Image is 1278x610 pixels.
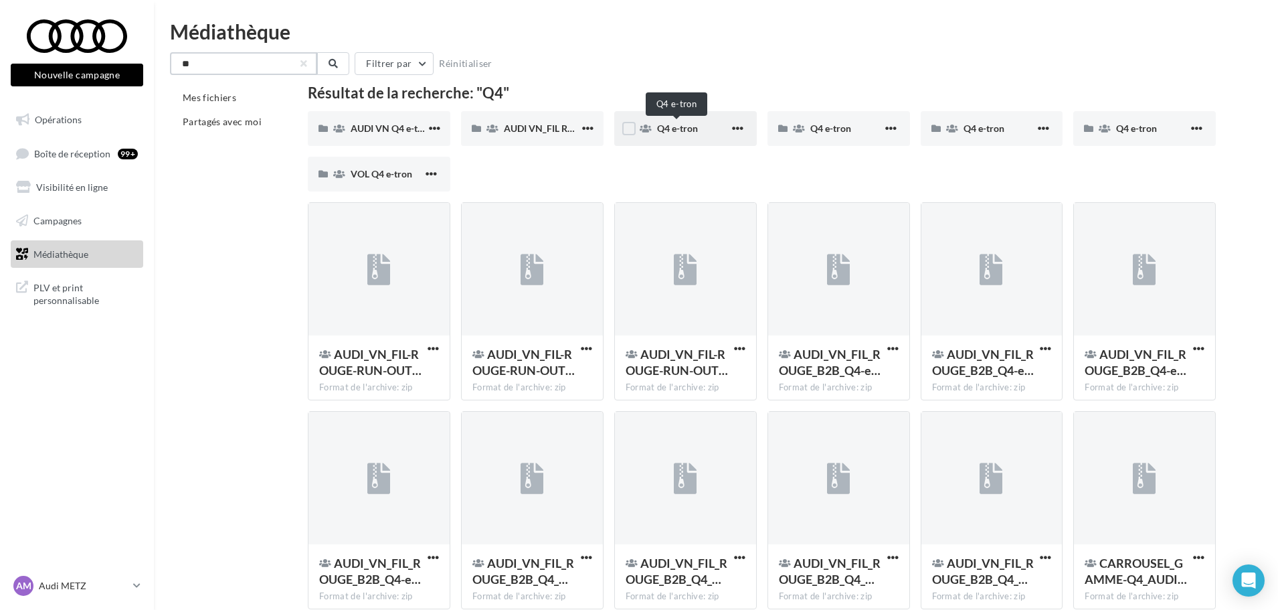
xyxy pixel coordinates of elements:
[36,181,108,193] span: Visibilité en ligne
[8,207,146,235] a: Campagnes
[351,123,475,134] span: AUDI VN Q4 e-tron sans offre
[626,347,728,378] span: AUDI_VN_FIL-ROUGE-RUN-OUT_B2B_Q4_VOL-15s_META
[319,347,422,378] span: AUDI_VN_FIL-ROUGE-RUN-OUT_B2B_Q4_VOL-10s_META
[657,123,698,134] span: Q4 e-tron
[932,556,1034,587] span: AUDI_VN_FIL_ROUGE_B2B_Q4_POSTLINK_HORIZONTAL_LINKEDIN
[1085,382,1204,394] div: Format de l'archive: zip
[504,123,632,134] span: AUDI VN_FIL ROUGE_B2B_Q4
[810,123,851,134] span: Q4 e-tron
[33,215,82,226] span: Campagnes
[472,591,592,603] div: Format de l'archive: zip
[319,556,421,587] span: AUDI_VN_FIL_ROUGE_B2B_Q4-etron_POSTLINK_STORY_META
[118,149,138,159] div: 99+
[932,382,1052,394] div: Format de l'archive: zip
[8,240,146,269] a: Médiathèque
[319,591,439,603] div: Format de l'archive: zip
[646,92,707,116] div: Q4 e-tron
[1233,564,1265,597] div: Open Intercom Messenger
[626,556,727,587] span: AUDI_VN_FIL_ROUGE_B2B_Q4_CARROUSEL_HORIZONTAL_LINKEDIN
[355,52,434,75] button: Filtrer par
[308,86,1216,100] div: Résultat de la recherche: "Q4"
[11,64,143,86] button: Nouvelle campagne
[626,591,745,603] div: Format de l'archive: zip
[8,273,146,313] a: PLV et print personnalisable
[1085,591,1204,603] div: Format de l'archive: zip
[351,168,412,179] span: VOL Q4 e-tron
[8,139,146,168] a: Boîte de réception99+
[932,347,1034,378] span: AUDI_VN_FIL_ROUGE_B2B_Q4-etron_CARROUSEL_STORY_META
[1085,347,1186,378] span: AUDI_VN_FIL_ROUGE_B2B_Q4-etron_POSTLINK_CARRE_META
[33,279,138,307] span: PLV et print personnalisable
[8,173,146,202] a: Visibilité en ligne
[183,92,236,103] span: Mes fichiers
[779,382,899,394] div: Format de l'archive: zip
[183,116,262,127] span: Partagés avec moi
[1116,123,1157,134] span: Q4 e-tron
[434,56,498,72] button: Réinitialiser
[964,123,1004,134] span: Q4 e-tron
[170,21,1262,42] div: Médiathèque
[779,556,881,587] span: AUDI_VN_FIL_ROUGE_B2B_Q4_POSTLINK_CARRE_LINKEDIN
[319,382,439,394] div: Format de l'archive: zip
[39,579,128,593] p: Audi METZ
[11,573,143,599] a: AM Audi METZ
[35,114,82,125] span: Opérations
[33,248,88,259] span: Médiathèque
[472,556,574,587] span: AUDI_VN_FIL_ROUGE_B2B_Q4_CARROUSEL_CARRE_LINKEDIN
[1085,556,1187,587] span: CARROUSEL_GAMME-Q4_AUDI-RENT_1080x1080_SOCIAL-MEDIA
[779,591,899,603] div: Format de l'archive: zip
[779,347,881,378] span: AUDI_VN_FIL_ROUGE_B2B_Q4-etron_CARROUSEL_CARRE_META
[472,382,592,394] div: Format de l'archive: zip
[34,147,110,159] span: Boîte de réception
[932,591,1052,603] div: Format de l'archive: zip
[626,382,745,394] div: Format de l'archive: zip
[16,579,31,593] span: AM
[8,106,146,134] a: Opérations
[472,347,575,378] span: AUDI_VN_FIL-ROUGE-RUN-OUT_B2B_Q4_VOL-15s_LINKEDIN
